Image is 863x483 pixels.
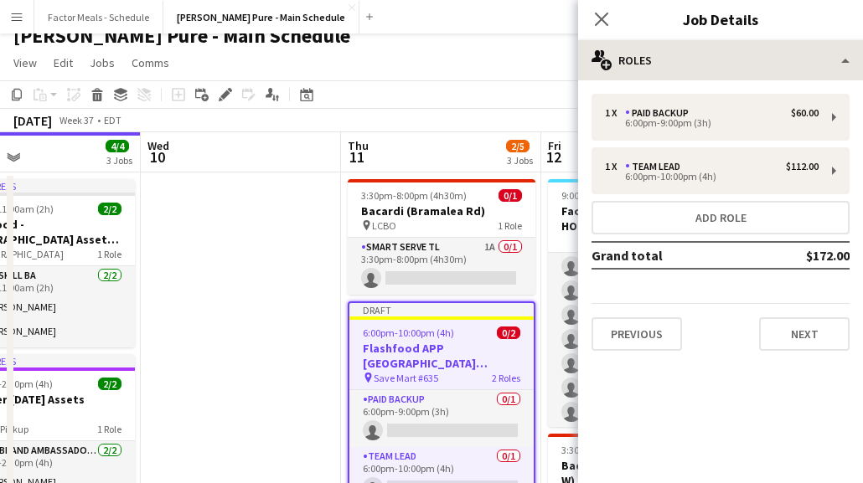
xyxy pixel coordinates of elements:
span: 2 Roles [492,372,520,384]
h1: [PERSON_NAME] Pure - Main Schedule [13,23,350,49]
td: Grand total [592,242,751,269]
span: 4/4 [106,140,129,152]
span: 10 [145,147,169,167]
span: 12 [545,147,561,167]
span: Jobs [90,55,115,70]
div: 6:00pm-10:00pm (4h) [605,172,819,181]
button: Previous [592,317,682,351]
div: 1 x [605,107,625,119]
span: 0/2 [497,326,520,339]
h3: Factor x Back to School: HOLD DATE FOR TRAINING [548,203,736,234]
a: Edit [47,52,80,74]
button: Factor Meals - Schedule [34,1,163,33]
span: Fri [548,138,561,153]
span: Week 37 [55,114,97,126]
span: LCBO [372,219,396,232]
h3: Bacardi (Bramalea Rd) [348,203,535,218]
td: $172.00 [751,242,850,269]
button: Next [759,317,850,351]
span: Edit [54,55,73,70]
span: 1 Role [97,423,121,435]
app-card-role: Training0/89:00am-10:00am (1h) [548,202,736,429]
span: Thu [348,138,369,153]
div: Paid Backup [625,107,695,119]
span: Wed [147,138,169,153]
span: 2/2 [98,203,121,215]
div: 3 Jobs [507,154,533,167]
a: Comms [125,52,176,74]
div: EDT [104,114,121,126]
span: 9:00am-10:00am (1h) [561,189,654,202]
span: 6:00pm-10:00pm (4h) [363,326,454,339]
div: $112.00 [786,161,819,172]
div: Draft [349,303,534,316]
span: 2/2 [98,378,121,390]
app-card-role: Paid Backup0/16:00pm-9:00pm (3h) [349,390,534,447]
div: Team Lead [625,161,687,172]
span: 1 Role [97,248,121,260]
span: 3:30pm-8:00pm (4h30m) [561,444,667,456]
app-card-role: Smart Serve TL1A0/13:30pm-8:00pm (4h30m) [348,238,535,295]
span: 2/5 [506,140,530,152]
a: View [7,52,44,74]
span: View [13,55,37,70]
div: [DATE] [13,112,52,129]
span: 11 [345,147,369,167]
app-job-card: 3:30pm-8:00pm (4h30m)0/1Bacardi (Bramalea Rd) LCBO1 RoleSmart Serve TL1A0/13:30pm-8:00pm (4h30m) [348,179,535,295]
a: Jobs [83,52,121,74]
button: Add role [592,201,850,234]
span: 3:30pm-8:00pm (4h30m) [361,189,467,202]
span: Save Mart #635 [374,372,438,384]
span: Comms [132,55,169,70]
div: $60.00 [791,107,819,119]
div: 6:00pm-9:00pm (3h) [605,119,819,127]
div: 1 x [605,161,625,172]
span: 1 Role [498,219,522,232]
h3: Flashfood APP [GEOGRAPHIC_DATA] [GEOGRAPHIC_DATA], [GEOGRAPHIC_DATA] [349,341,534,371]
button: [PERSON_NAME] Pure - Main Schedule [163,1,359,33]
div: Roles [578,40,863,80]
div: 3 Jobs [106,154,132,167]
h3: Job Details [578,8,863,30]
span: 0/1 [499,189,522,202]
app-job-card: 9:00am-10:00am (1h)0/8Factor x Back to School: HOLD DATE FOR TRAINING1 RoleTraining0/89:00am-10:0... [548,179,736,427]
